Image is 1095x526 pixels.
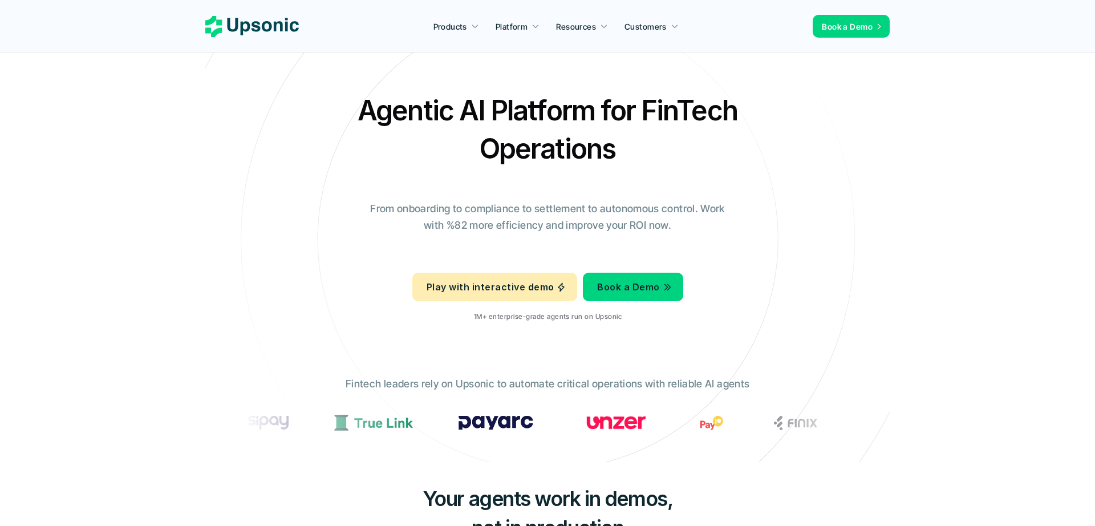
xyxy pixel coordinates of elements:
[624,21,667,33] p: Customers
[427,279,554,296] p: Play with interactive demo
[597,279,659,296] p: Book a Demo
[556,21,596,33] p: Resources
[362,201,733,234] p: From onboarding to compliance to settlement to autonomous control. Work with %82 more efficiency ...
[433,21,467,33] p: Products
[496,21,528,33] p: Platform
[473,313,621,321] p: 1M+ enterprise-grade agents run on Upsonic
[813,15,890,38] a: Book a Demo
[822,21,873,33] p: Book a Demo
[427,16,486,37] a: Products
[423,486,673,511] span: Your agents work in demos,
[346,376,749,393] p: Fintech leaders rely on Upsonic to automate critical operations with reliable AI agents
[348,91,747,168] h2: Agentic AI Platform for FinTech Operations
[583,273,683,301] a: Book a Demo
[412,273,577,301] a: Play with interactive demo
